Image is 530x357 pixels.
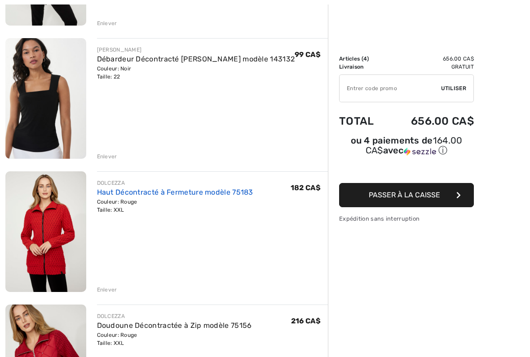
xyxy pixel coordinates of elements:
div: Enlever [97,19,117,27]
span: 4 [363,56,367,62]
div: Couleur: Noir Taille: 22 [97,65,295,81]
td: 656.00 CA$ [387,106,474,136]
div: Enlever [97,152,117,161]
div: Couleur: Rouge Taille: XXL [97,331,252,347]
a: Haut Décontracté à Fermeture modèle 75183 [97,188,253,196]
div: Couleur: Rouge Taille: XXL [97,198,253,214]
span: Utiliser [441,84,466,92]
td: Gratuit [387,63,474,71]
div: ou 4 paiements de164.00 CA$avecSezzle Cliquez pour en savoir plus sur Sezzle [339,136,474,160]
span: Passer à la caisse [369,191,440,199]
td: Articles ( ) [339,55,387,63]
div: [PERSON_NAME] [97,46,295,54]
img: Débardeur Décontracté Col Carré modèle 143132 [5,38,86,159]
img: Haut Décontracté à Fermeture modèle 75183 [5,171,86,292]
a: Doudoune Décontractée à Zip modèle 75156 [97,321,252,330]
td: Livraison [339,63,387,71]
iframe: PayPal-paypal [339,160,474,180]
div: ou 4 paiements de avec [339,136,474,157]
a: Débardeur Décontracté [PERSON_NAME] modèle 143132 [97,55,295,63]
div: Expédition sans interruption [339,214,474,223]
button: Passer à la caisse [339,183,474,207]
div: DOLCEZZA [97,179,253,187]
img: Sezzle [404,148,436,156]
div: Enlever [97,286,117,294]
td: Total [339,106,387,136]
span: 99 CA$ [295,50,321,59]
input: Code promo [340,75,441,102]
div: DOLCEZZA [97,312,252,320]
span: 216 CA$ [291,317,321,325]
td: 656.00 CA$ [387,55,474,63]
span: 164.00 CA$ [366,135,463,156]
span: 182 CA$ [291,183,321,192]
